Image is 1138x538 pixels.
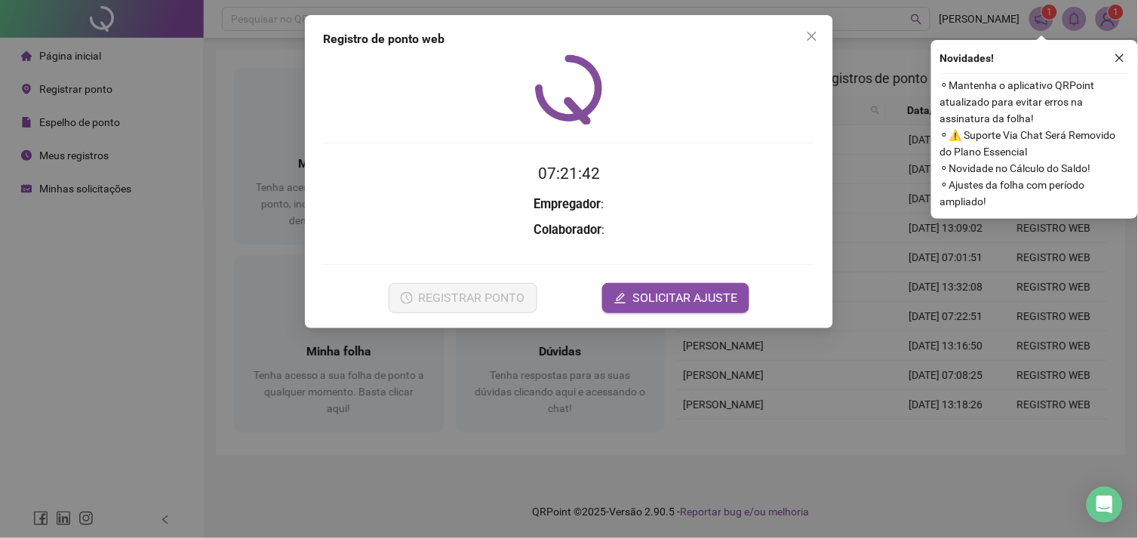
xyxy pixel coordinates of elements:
span: close [806,30,818,42]
span: ⚬ Novidade no Cálculo do Saldo! [940,160,1129,177]
button: REGISTRAR PONTO [389,283,537,313]
span: ⚬ Mantenha o aplicativo QRPoint atualizado para evitar erros na assinatura da folha! [940,77,1129,127]
span: edit [614,292,626,304]
span: SOLICITAR AJUSTE [632,289,737,307]
span: Novidades ! [940,50,995,66]
h3: : [323,195,815,214]
div: Open Intercom Messenger [1087,487,1123,523]
button: Close [800,24,824,48]
strong: Colaborador [534,223,601,237]
span: ⚬ Ajustes da folha com período ampliado! [940,177,1129,210]
strong: Empregador [534,197,601,211]
span: ⚬ ⚠️ Suporte Via Chat Será Removido do Plano Essencial [940,127,1129,160]
span: close [1115,53,1125,63]
h3: : [323,220,815,240]
img: QRPoint [535,54,603,125]
time: 07:21:42 [538,164,600,183]
button: editSOLICITAR AJUSTE [602,283,749,313]
div: Registro de ponto web [323,30,815,48]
